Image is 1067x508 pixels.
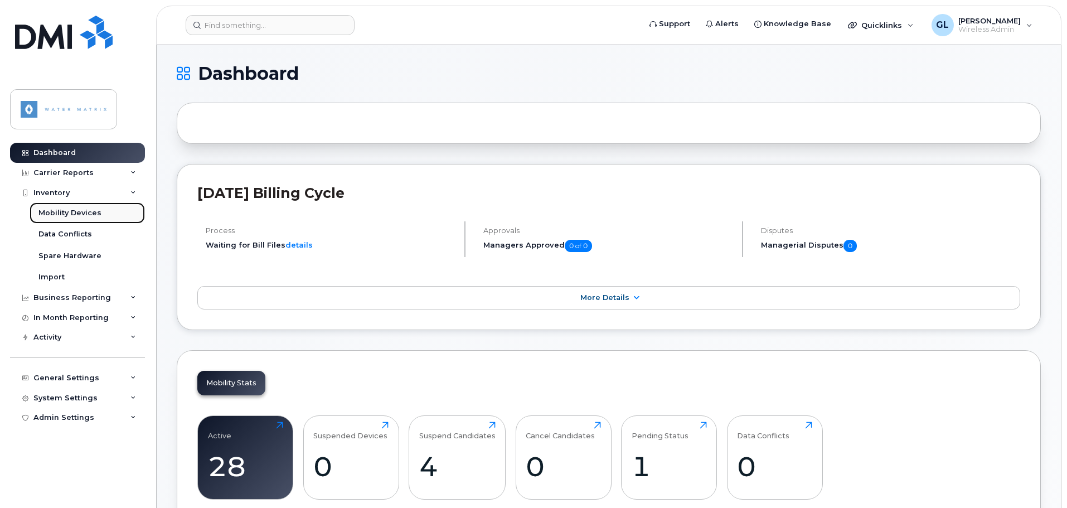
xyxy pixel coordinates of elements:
[419,450,496,483] div: 4
[632,422,707,493] a: Pending Status1
[761,240,1020,252] h5: Managerial Disputes
[526,450,601,483] div: 0
[206,226,455,235] h4: Process
[526,422,595,440] div: Cancel Candidates
[208,450,283,483] div: 28
[737,422,812,493] a: Data Conflicts0
[843,240,857,252] span: 0
[761,226,1020,235] h4: Disputes
[419,422,496,440] div: Suspend Candidates
[737,422,789,440] div: Data Conflicts
[208,422,283,493] a: Active28
[483,240,733,252] h5: Managers Approved
[206,240,455,250] li: Waiting for Bill Files
[285,240,313,249] a: details
[526,422,601,493] a: Cancel Candidates0
[197,185,1020,201] h2: [DATE] Billing Cycle
[632,450,707,483] div: 1
[737,450,812,483] div: 0
[580,293,629,302] span: More Details
[313,422,387,440] div: Suspended Devices
[208,422,231,440] div: Active
[198,65,299,82] span: Dashboard
[565,240,592,252] span: 0 of 0
[313,422,389,493] a: Suspended Devices0
[419,422,496,493] a: Suspend Candidates4
[313,450,389,483] div: 0
[483,226,733,235] h4: Approvals
[632,422,688,440] div: Pending Status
